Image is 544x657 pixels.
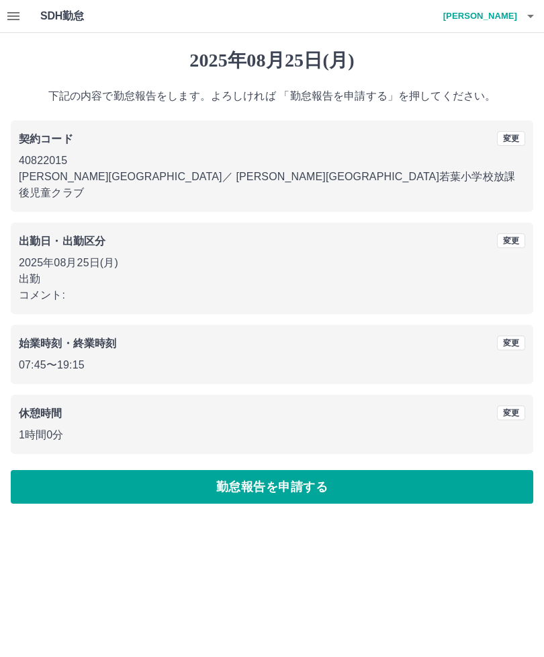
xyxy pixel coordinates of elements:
p: 1時間0分 [19,427,525,443]
p: 2025年08月25日(月) [19,255,525,271]
p: 07:45 〜 19:15 [19,357,525,373]
b: 出勤日・出勤区分 [19,235,105,247]
p: 40822015 [19,153,525,169]
p: 出勤 [19,271,525,287]
p: [PERSON_NAME][GEOGRAPHIC_DATA] ／ [PERSON_NAME][GEOGRAPHIC_DATA]若葉小学校放課後児童クラブ [19,169,525,201]
b: 休憩時間 [19,408,62,419]
b: 契約コード [19,133,73,145]
button: 変更 [497,131,525,146]
h1: 2025年08月25日(月) [11,49,533,72]
p: コメント: [19,287,525,303]
button: 勤怠報告を申請する [11,470,533,504]
button: 変更 [497,405,525,420]
p: 下記の内容で勤怠報告をします。よろしければ 「勤怠報告を申請する」を押してください。 [11,88,533,104]
b: 始業時刻・終業時刻 [19,338,116,349]
button: 変更 [497,336,525,350]
button: 変更 [497,233,525,248]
